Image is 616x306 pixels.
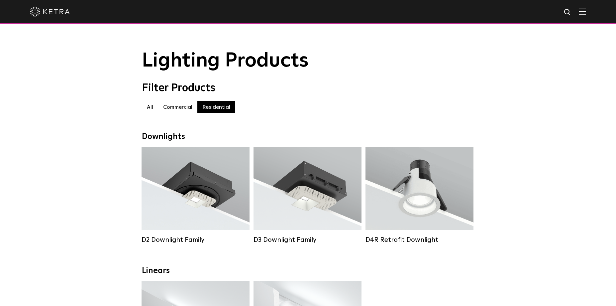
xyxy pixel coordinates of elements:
[365,147,473,244] a: D4R Retrofit Downlight Lumen Output:800Colors:White / BlackBeam Angles:15° / 25° / 40° / 60°Watta...
[142,236,250,244] div: D2 Downlight Family
[254,236,361,244] div: D3 Downlight Family
[365,236,473,244] div: D4R Retrofit Downlight
[142,147,250,244] a: D2 Downlight Family Lumen Output:1200Colors:White / Black / Gloss Black / Silver / Bronze / Silve...
[579,8,586,15] img: Hamburger%20Nav.svg
[197,101,235,113] label: Residential
[142,132,474,142] div: Downlights
[564,8,572,17] img: search icon
[142,82,474,94] div: Filter Products
[158,101,197,113] label: Commercial
[142,101,158,113] label: All
[142,266,474,276] div: Linears
[30,7,70,17] img: ketra-logo-2019-white
[142,51,309,71] span: Lighting Products
[254,147,361,244] a: D3 Downlight Family Lumen Output:700 / 900 / 1100Colors:White / Black / Silver / Bronze / Paintab...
